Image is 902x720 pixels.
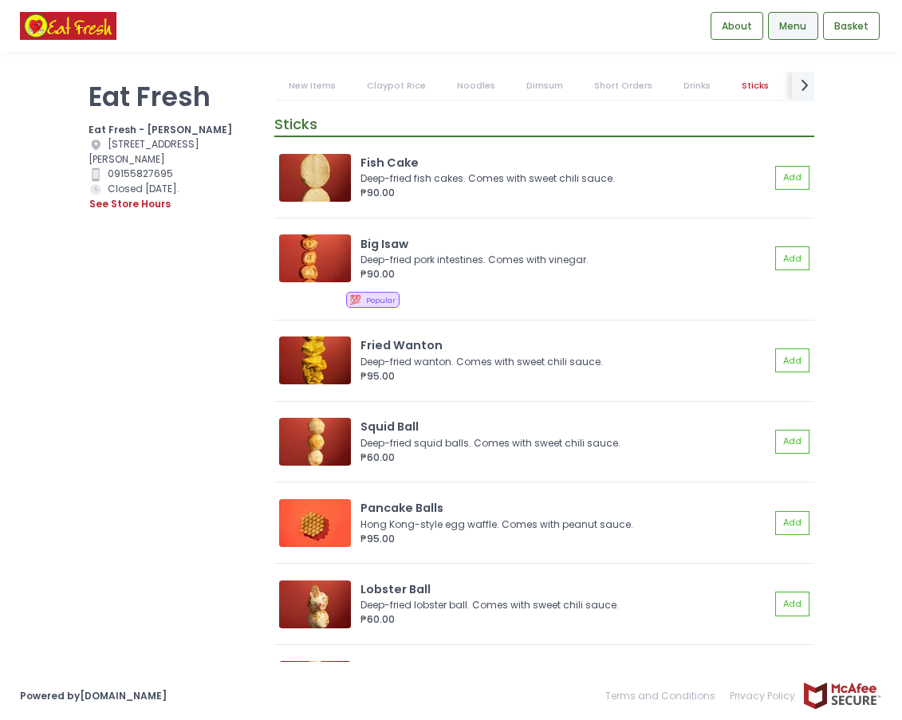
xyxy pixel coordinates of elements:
div: Deep-fried wanton. Comes with sweet chili sauce. [360,355,765,369]
button: Add [775,166,809,190]
div: ₱95.00 [360,532,770,546]
a: Powered by[DOMAIN_NAME] [20,689,167,702]
div: ₱90.00 [360,267,770,281]
div: ₱60.00 [360,612,770,627]
div: Squid Ball [360,419,770,436]
div: Closed [DATE]. [89,182,255,213]
div: Fish Cake [360,155,770,172]
span: Menu [779,19,806,33]
a: About [711,12,763,41]
img: Squid Ball [279,418,351,466]
button: see store hours [89,196,171,212]
span: 💯 [349,293,361,306]
img: Fish Cake [279,154,351,202]
div: Hong Kong-style egg waffle. Comes with peanut sauce. [360,517,765,532]
img: logo [20,12,116,40]
div: Lobster Ball [360,581,770,599]
b: Eat Fresh - [PERSON_NAME] [89,123,232,136]
div: Deep-fried fish cakes. Comes with sweet chili sauce. [360,171,765,186]
a: Congee and Soup [786,72,898,100]
a: Terms and Conditions [605,682,723,710]
div: Deep-fried lobster ball. Comes with sweet chili sauce. [360,598,765,612]
a: Menu [768,12,817,41]
img: Pancake Balls [279,499,351,547]
div: ₱90.00 [360,186,770,200]
p: Eat Fresh [89,81,255,113]
a: Noodles [443,72,510,100]
img: Big Isaw [279,234,351,282]
button: Add [775,430,809,454]
div: [STREET_ADDRESS][PERSON_NAME] [89,137,255,167]
span: About [722,19,752,33]
a: Short Orders [580,72,667,100]
div: ₱60.00 [360,450,770,465]
img: Fried Wanton [279,336,351,384]
span: Popular [366,295,396,305]
a: New Items [274,72,350,100]
div: Fried Wanton [360,337,770,355]
a: Dimsum [512,72,577,100]
img: mcafee-secure [802,682,882,710]
div: ₱95.00 [360,369,770,384]
button: Add [775,348,809,372]
a: Sticks [727,72,783,100]
div: Deep-fried squid balls. Comes with sweet chili sauce. [360,436,765,450]
img: Fish Ball [279,661,351,709]
button: Add [775,246,809,270]
a: Privacy Policy [723,682,802,710]
div: Deep-fried pork intestines. Comes with vinegar. [360,253,765,267]
div: Big Isaw [360,236,770,254]
a: Claypot Rice [353,72,440,100]
span: Sticks [274,113,317,133]
div: 09155827695 [89,167,255,182]
span: Basket [834,19,869,33]
img: Lobster Ball [279,580,351,628]
a: Drinks [669,72,725,100]
button: Add [775,511,809,535]
button: Add [775,592,809,616]
div: Pancake Balls [360,500,770,517]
